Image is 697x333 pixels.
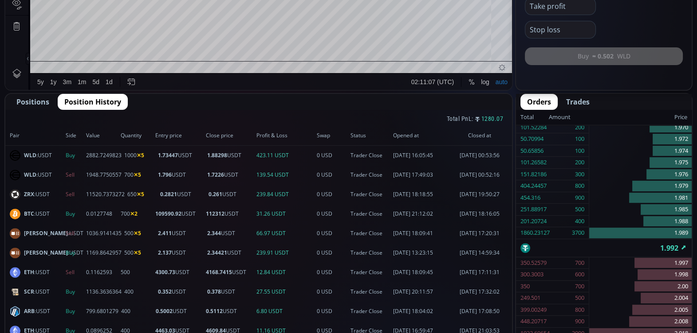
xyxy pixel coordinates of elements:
[589,257,692,269] div: 1.997
[575,157,584,168] div: 200
[206,210,254,218] span: USDT
[24,268,50,276] span: :USDT
[207,229,254,237] span: USDT
[317,171,348,179] span: 0 USD
[207,151,254,159] span: USDT
[58,94,128,110] button: Position History
[473,298,487,315] div: Toggle Log Scale
[350,249,390,257] span: Trader Close
[256,210,314,218] span: 31.26 USDT
[24,210,34,217] b: BTC
[393,268,449,276] span: [DATE] 18:09:45
[124,151,155,159] span: 1000
[121,132,153,139] span: Quantity
[16,97,49,107] span: Positions
[575,257,584,269] div: 700
[589,304,692,316] div: 2.005
[204,22,247,28] div: +0.063 (+3.27%)
[575,133,584,145] div: 100
[393,249,449,257] span: [DATE] 13:23:15
[209,190,254,198] span: USDT
[256,229,314,237] span: 66.97 USDT
[589,281,692,293] div: 2.00
[86,190,125,198] span: 11520.7373272
[158,171,205,179] span: USDT
[589,204,692,216] div: 1.985
[520,257,547,269] div: 350.52579
[589,192,692,204] div: 1.981
[589,269,692,281] div: 1.998
[571,112,687,123] div: Price
[155,210,181,217] b: 109590.92
[158,288,205,296] span: USDT
[24,190,50,198] span: :USDT
[86,229,122,237] span: 1036.9141435
[589,227,692,239] div: 1.989
[476,303,484,310] div: log
[130,210,138,217] b: ✕2
[520,304,547,316] div: 399.00249
[317,229,348,237] span: 0 USD
[122,22,137,28] div: 1.928
[589,292,692,304] div: 2.004
[86,171,122,179] span: 1948.7750557
[256,132,314,139] span: Profit & Loss
[549,112,571,123] div: Amount
[406,303,449,310] span: 02:11:07 (UTC)
[72,303,81,310] div: 1m
[350,132,390,139] span: Status
[24,249,83,257] span: :USDT
[317,288,348,296] span: 0 USD
[206,307,254,315] span: USDT
[520,180,547,192] div: 404.24457
[516,239,692,257] div: 1.992
[520,112,549,123] div: Total
[24,268,34,276] b: ETH
[24,229,68,237] b: [PERSON_NAME]
[350,307,390,315] span: Trader Close
[24,151,52,159] span: :USDT
[575,192,584,204] div: 900
[155,210,203,218] span: USDT
[350,229,390,237] span: Trader Close
[158,229,172,237] b: 2.411
[187,22,201,28] div: 1.992
[20,278,24,290] div: Hide Drawings Toolbar
[317,151,348,159] span: 0 USD
[452,307,508,315] span: [DATE] 17:08:50
[256,171,314,179] span: 139.54 USDT
[58,303,66,310] div: 3m
[520,227,550,239] div: 1860.23127
[575,292,584,304] div: 500
[207,171,224,178] b: 1.7226
[86,249,122,257] span: 1169.8642957
[393,132,449,139] span: Opened at
[207,288,221,295] b: 0.378
[207,151,227,159] b: 1.88298
[206,210,224,217] b: 112312
[66,268,83,276] span: Sell
[137,151,144,159] b: ✕5
[393,171,449,179] span: [DATE] 17:49:03
[520,269,543,280] div: 300.3003
[66,151,83,159] span: Buy
[589,316,692,328] div: 2.008
[575,204,584,215] div: 500
[589,145,692,157] div: 1.974
[589,216,692,228] div: 1.988
[86,210,118,218] span: 0.0127748
[158,171,172,178] b: 1.796
[158,151,205,159] span: USDT
[86,268,118,276] span: 0.1162593
[160,190,205,198] span: USDT
[393,307,449,315] span: [DATE] 18:04:02
[140,22,144,28] div: H
[520,157,547,168] div: 101.26582
[520,169,547,180] div: 151.82186
[452,171,508,179] span: [DATE] 00:52:16
[66,288,83,296] span: Buy
[86,307,118,315] span: 799.6801279
[155,132,203,139] span: Entry price
[24,151,36,159] b: WLD
[207,229,221,237] b: 2.344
